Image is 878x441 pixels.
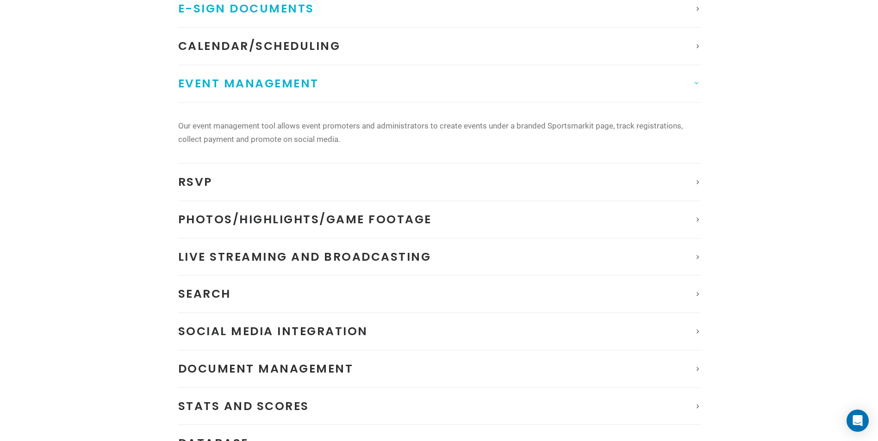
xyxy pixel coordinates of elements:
[178,211,432,227] span: Photos/Highlights/Game Footage
[178,276,700,312] a: Search
[178,201,700,238] a: Photos/Highlights/Game Footage
[178,121,683,144] span: Our event management tool allows event promoters and administrators to create events under a bran...
[847,410,869,432] div: Open Intercom Messenger
[178,398,309,414] span: Stats and Scores
[178,350,700,387] a: Document management
[178,249,431,265] span: Live Streaming and Broadcasting
[178,174,212,190] span: RSVP
[178,38,341,54] span: Calendar/Scheduling
[178,361,354,377] span: Document management
[178,75,319,92] span: Event Management
[178,65,700,102] a: Event Management
[178,323,368,339] span: Social Media Integration
[178,28,700,65] a: Calendar/Scheduling
[178,388,700,425] a: Stats and Scores
[178,164,700,201] a: RSVP
[178,313,700,350] a: Social Media Integration
[178,0,314,17] span: E-Sign documents
[178,239,700,276] a: Live Streaming and Broadcasting
[178,286,231,302] span: Search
